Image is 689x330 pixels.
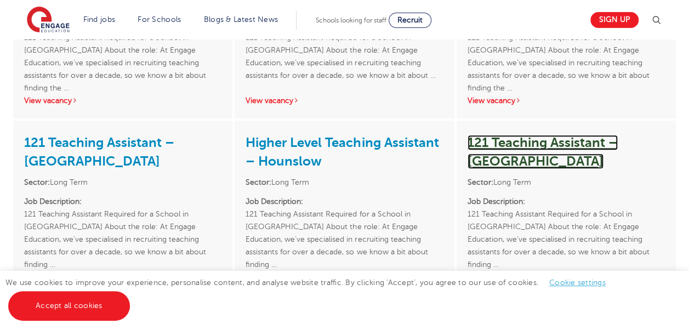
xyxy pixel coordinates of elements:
[316,16,386,24] span: Schools looking for staff
[138,15,181,24] a: For Schools
[204,15,278,24] a: Blogs & Latest News
[5,278,617,310] span: We use cookies to improve your experience, personalise content, and analyse website traffic. By c...
[246,96,299,105] a: View vacancy
[24,19,221,82] p: 121 Teaching Assistant Required for a School in [GEOGRAPHIC_DATA] About the role: At Engage Educa...
[468,135,618,169] a: 121 Teaching Assistant – [GEOGRAPHIC_DATA]
[468,195,665,258] p: 121 Teaching Assistant Required for a School in [GEOGRAPHIC_DATA] About the role: At Engage Educa...
[24,197,82,206] strong: Job Description:
[389,13,431,28] a: Recruit
[246,135,439,169] a: Higher Level Teaching Assistant – Hounslow
[83,15,116,24] a: Find jobs
[246,178,271,186] strong: Sector:
[468,178,493,186] strong: Sector:
[468,19,665,82] p: 121 Teaching Assistant Required for a School in [GEOGRAPHIC_DATA] About the role: At Engage Educa...
[24,178,50,186] strong: Sector:
[27,7,70,34] img: Engage Education
[24,96,78,105] a: View vacancy
[468,176,665,189] li: Long Term
[549,278,606,287] a: Cookie settings
[246,197,303,206] strong: Job Description:
[397,16,423,24] span: Recruit
[246,195,443,258] p: 121 Teaching Assistant Required for a School in [GEOGRAPHIC_DATA] About the role: At Engage Educa...
[468,96,521,105] a: View vacancy
[24,176,221,189] li: Long Term
[24,135,174,169] a: 121 Teaching Assistant – [GEOGRAPHIC_DATA]
[246,19,443,82] p: 121 Teaching Assistant Required for a School in [GEOGRAPHIC_DATA] About the role: At Engage Educa...
[8,291,130,321] a: Accept all cookies
[246,176,443,189] li: Long Term
[24,195,221,258] p: 121 Teaching Assistant Required for a School in [GEOGRAPHIC_DATA] About the role: At Engage Educa...
[590,12,639,28] a: Sign up
[468,197,525,206] strong: Job Description:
